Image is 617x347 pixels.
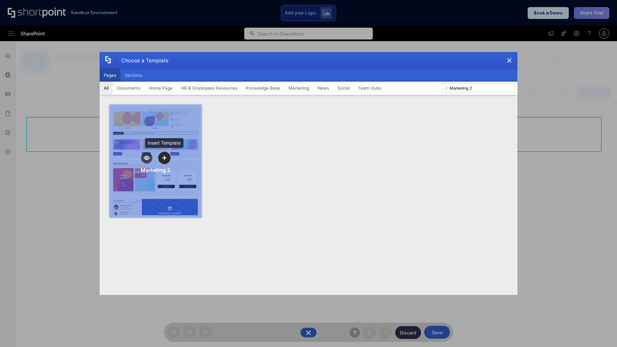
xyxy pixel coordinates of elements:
input: Search [442,84,515,93]
iframe: Chat Widget [585,316,617,347]
button: Home Page [145,82,177,94]
button: HR & Employees Resources [177,82,242,94]
button: Marketing [284,82,313,94]
button: Sections [121,69,147,82]
div: template selector [100,52,517,295]
button: Documents [113,82,145,94]
button: Team Hubs [354,82,386,94]
button: Pages [100,69,121,82]
button: News [313,82,333,94]
button: Social [333,82,354,94]
div: Marketing 2 [141,167,170,173]
button: All [100,82,113,94]
div: Choose a Template [116,52,168,68]
button: Knowledge Base [242,82,284,94]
